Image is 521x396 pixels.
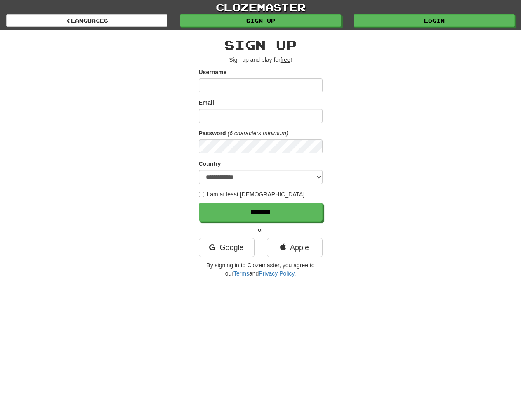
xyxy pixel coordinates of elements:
label: Password [199,129,226,137]
label: Username [199,68,227,76]
a: Login [354,14,515,27]
p: Sign up and play for ! [199,56,323,64]
p: or [199,226,323,234]
a: Apple [267,238,323,257]
p: By signing in to Clozemaster, you agree to our and . [199,261,323,278]
a: Sign up [180,14,341,27]
em: (6 characters minimum) [228,130,288,137]
a: Privacy Policy [259,270,294,277]
a: Languages [6,14,167,27]
label: I am at least [DEMOGRAPHIC_DATA] [199,190,305,198]
a: Terms [233,270,249,277]
label: Country [199,160,221,168]
h2: Sign up [199,38,323,52]
u: free [281,57,290,63]
input: I am at least [DEMOGRAPHIC_DATA] [199,192,204,197]
label: Email [199,99,214,107]
a: Google [199,238,255,257]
